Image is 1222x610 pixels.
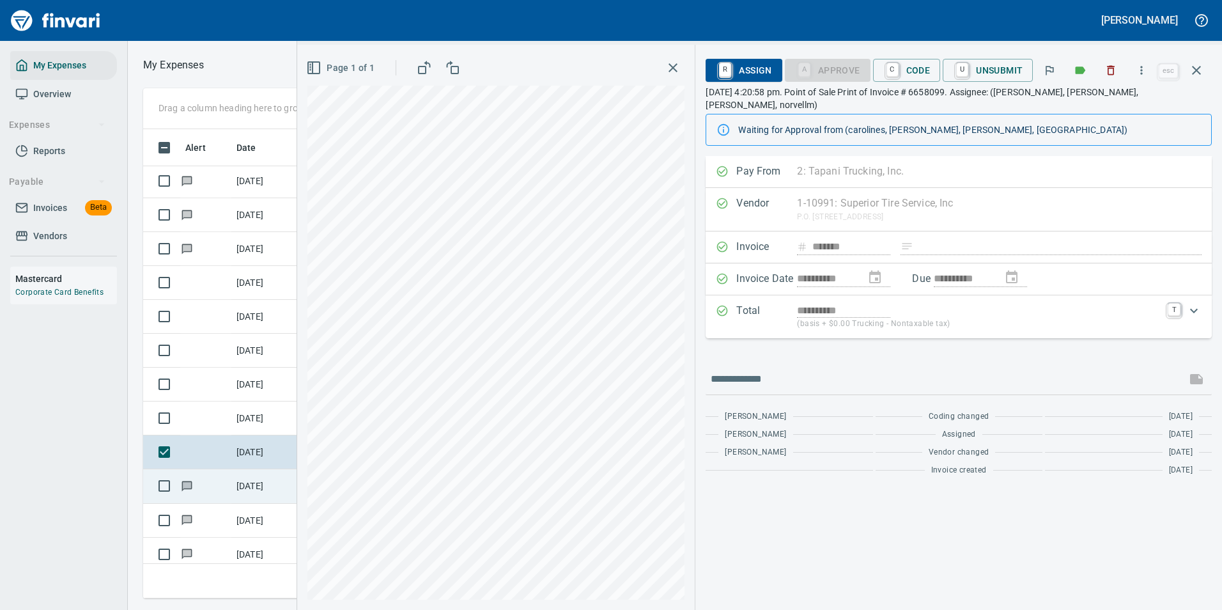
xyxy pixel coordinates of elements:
[33,143,65,159] span: Reports
[10,222,117,251] a: Vendors
[185,140,222,155] span: Alert
[159,102,346,114] p: Drag a column heading here to group the table
[785,64,870,75] div: Coding Required
[1101,13,1178,27] h5: [PERSON_NAME]
[929,411,989,423] span: Coding changed
[10,137,117,166] a: Reports
[295,538,410,572] td: 95724.102017
[716,59,771,81] span: Assign
[33,228,67,244] span: Vendors
[4,113,111,137] button: Expenses
[180,515,194,524] span: Has messages
[180,176,194,185] span: Has messages
[706,86,1212,111] p: [DATE] 4:20:58 pm. Point of Sale Print of Invoice # 6658099. Assignee: ([PERSON_NAME], [PERSON_NA...
[231,164,295,198] td: [DATE]
[1035,56,1063,84] button: Flag
[873,59,941,82] button: CCode
[797,318,1160,331] p: (basis + $0.00 Trucking - Nontaxable tax)
[295,334,410,368] td: [DATE] 120384265 from Superior Tire Service, Inc (1-10991)
[931,464,987,477] span: Invoice created
[9,174,105,190] span: Payable
[8,5,104,36] img: Finvari
[883,59,931,81] span: Code
[309,60,375,76] span: Page 1 of 1
[10,194,117,223] a: InvoicesBeta
[706,59,782,82] button: RAssign
[231,368,295,402] td: [DATE]
[1181,364,1212,395] span: This records your message into the invoice and notifies anyone mentioned
[1097,56,1125,84] button: Discard
[942,428,976,441] span: Assigned
[10,80,117,109] a: Overview
[231,538,295,572] td: [DATE]
[10,51,117,80] a: My Expenses
[15,272,117,286] h6: Mastercard
[231,334,295,368] td: [DATE]
[231,232,295,266] td: [DATE]
[231,300,295,334] td: [DATE]
[719,63,731,77] a: R
[295,469,410,503] td: 95479.7100
[956,63,968,77] a: U
[738,118,1201,141] div: Waiting for Approval from (carolines, [PERSON_NAME], [PERSON_NAME], [GEOGRAPHIC_DATA])
[1168,303,1180,316] a: T
[295,198,410,232] td: 93892.8110059
[85,200,112,215] span: Beta
[1169,411,1193,423] span: [DATE]
[295,504,410,538] td: 95639.7100
[1098,10,1181,30] button: [PERSON_NAME]
[180,481,194,490] span: Has messages
[4,170,111,194] button: Payable
[725,411,786,423] span: [PERSON_NAME]
[725,446,786,459] span: [PERSON_NAME]
[143,58,204,73] nav: breadcrumb
[1066,56,1094,84] button: Labels
[236,140,273,155] span: Date
[1169,446,1193,459] span: [DATE]
[929,446,989,459] span: Vendor changed
[1127,56,1156,84] button: More
[706,295,1212,338] div: Expand
[33,200,67,216] span: Invoices
[953,59,1023,81] span: Unsubmit
[231,504,295,538] td: [DATE]
[236,140,256,155] span: Date
[180,244,194,253] span: Has messages
[231,402,295,435] td: [DATE]
[231,469,295,503] td: [DATE]
[736,303,797,331] p: Total
[231,198,295,232] td: [DATE]
[1159,64,1178,78] a: esc
[33,86,71,102] span: Overview
[9,117,105,133] span: Expenses
[1169,464,1193,477] span: [DATE]
[180,549,194,558] span: Has messages
[1169,428,1193,441] span: [DATE]
[304,56,380,80] button: Page 1 of 1
[15,288,104,297] a: Corporate Card Benefits
[231,266,295,300] td: [DATE]
[143,58,204,73] p: My Expenses
[231,435,295,469] td: [DATE]
[886,63,899,77] a: C
[295,368,410,402] td: 626041
[943,59,1033,82] button: UUnsubmit
[1156,55,1212,86] span: Close invoice
[185,140,206,155] span: Alert
[725,428,786,441] span: [PERSON_NAME]
[180,210,194,219] span: Has messages
[33,58,86,74] span: My Expenses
